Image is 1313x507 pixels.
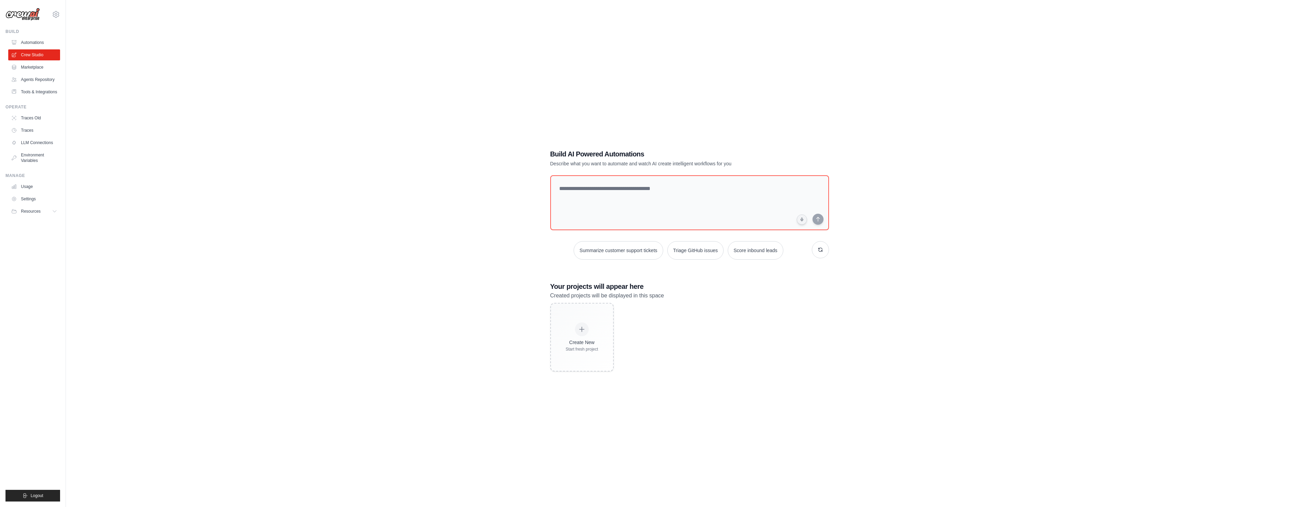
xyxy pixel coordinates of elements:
span: Logout [31,493,43,498]
div: Build [5,29,60,34]
div: Create New [566,339,598,346]
h1: Build AI Powered Automations [550,149,781,159]
a: Marketplace [8,62,60,73]
iframe: Chat Widget [1279,474,1313,507]
button: Get new suggestions [812,241,829,258]
button: Score inbound leads [728,241,783,260]
span: Resources [21,209,41,214]
button: Summarize customer support tickets [574,241,663,260]
a: Automations [8,37,60,48]
button: Triage GitHub issues [667,241,724,260]
div: Start fresh project [566,346,598,352]
a: Traces [8,125,60,136]
a: Crew Studio [8,49,60,60]
button: Resources [8,206,60,217]
a: Settings [8,193,60,204]
a: LLM Connections [8,137,60,148]
button: Click to speak your automation idea [797,214,807,225]
div: Manage [5,173,60,178]
div: Operate [5,104,60,110]
a: Traces Old [8,113,60,123]
p: Describe what you want to automate and watch AI create intelligent workflows for you [550,160,781,167]
h3: Your projects will appear here [550,282,829,291]
button: Logout [5,490,60,502]
a: Environment Variables [8,150,60,166]
a: Usage [8,181,60,192]
a: Tools & Integrations [8,86,60,97]
p: Created projects will be displayed in this space [550,291,829,300]
img: Logo [5,8,40,21]
a: Agents Repository [8,74,60,85]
